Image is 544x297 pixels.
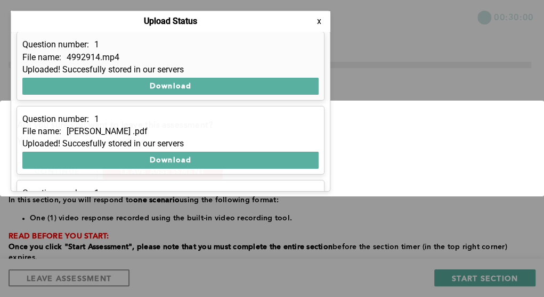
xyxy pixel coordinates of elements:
[94,114,99,124] p: 1
[22,188,89,198] p: Question number:
[22,114,89,124] p: Question number:
[22,139,319,148] div: Uploaded! Succesfully stored in our servers
[22,78,319,95] button: Download
[94,40,99,49] p: 1
[22,152,319,169] button: Download
[22,65,319,75] div: Uploaded! Succesfully stored in our servers
[67,127,148,136] p: [PERSON_NAME] .pdf
[94,188,99,198] p: 1
[67,53,119,62] p: 4992914.mp4
[22,40,89,49] p: Question number:
[314,16,324,27] button: x
[22,53,61,62] p: File name:
[22,127,61,136] p: File name:
[144,16,197,26] h4: Upload Status
[11,11,104,28] button: Show Uploads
